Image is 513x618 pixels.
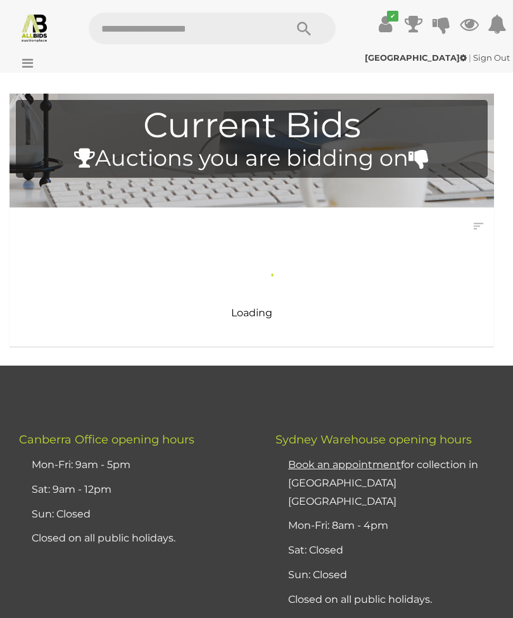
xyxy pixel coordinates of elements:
[28,502,244,527] li: Sun: Closed
[285,563,500,588] li: Sun: Closed
[22,146,481,171] h4: Auctions you are bidding on
[376,13,395,35] a: ✔
[469,53,471,63] span: |
[285,538,500,563] li: Sat: Closed
[28,526,244,551] li: Closed on all public holidays.
[288,459,478,507] a: Book an appointmentfor collection in [GEOGRAPHIC_DATA] [GEOGRAPHIC_DATA]
[473,53,510,63] a: Sign Out
[288,459,401,471] u: Book an appointment
[231,307,272,319] span: Loading
[365,53,469,63] a: [GEOGRAPHIC_DATA]
[28,453,244,478] li: Mon-Fri: 9am - 5pm
[22,106,481,145] h1: Current Bids
[285,514,500,538] li: Mon-Fri: 8am - 4pm
[285,588,500,612] li: Closed on all public holidays.
[19,433,194,447] span: Canberra Office opening hours
[28,478,244,502] li: Sat: 9am - 12pm
[387,11,398,22] i: ✔
[272,13,336,44] button: Search
[20,13,49,42] img: Allbids.com.au
[275,433,472,447] span: Sydney Warehouse opening hours
[365,53,467,63] strong: [GEOGRAPHIC_DATA]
